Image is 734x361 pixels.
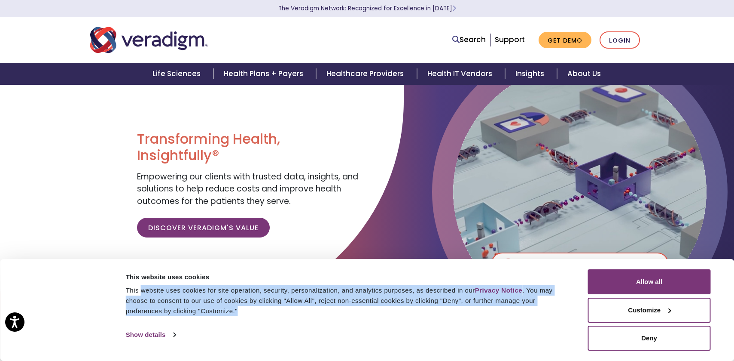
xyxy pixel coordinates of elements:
a: Healthcare Providers [316,63,417,85]
a: Discover Veradigm's Value [137,218,270,238]
img: Veradigm logo [90,26,208,54]
div: This website uses cookies for site operation, security, personalization, and analytics purposes, ... [126,285,569,316]
span: Learn More [452,4,456,12]
button: Customize [588,298,711,323]
iframe: Drift Chat Widget [569,299,724,351]
a: Get Demo [539,32,591,49]
a: Search [452,34,486,46]
a: Login [600,31,640,49]
div: This website uses cookies [126,272,569,282]
a: Health Plans + Payers [213,63,316,85]
a: Privacy Notice [475,287,522,294]
a: Show details [126,328,176,341]
button: Allow all [588,269,711,294]
a: Support [495,34,525,45]
a: Life Sciences [142,63,213,85]
a: The Veradigm Network: Recognized for Excellence in [DATE]Learn More [278,4,456,12]
h1: Transforming Health, Insightfully® [137,131,360,164]
a: Insights [505,63,557,85]
a: About Us [557,63,611,85]
a: Health IT Vendors [417,63,505,85]
span: Empowering our clients with trusted data, insights, and solutions to help reduce costs and improv... [137,171,358,207]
